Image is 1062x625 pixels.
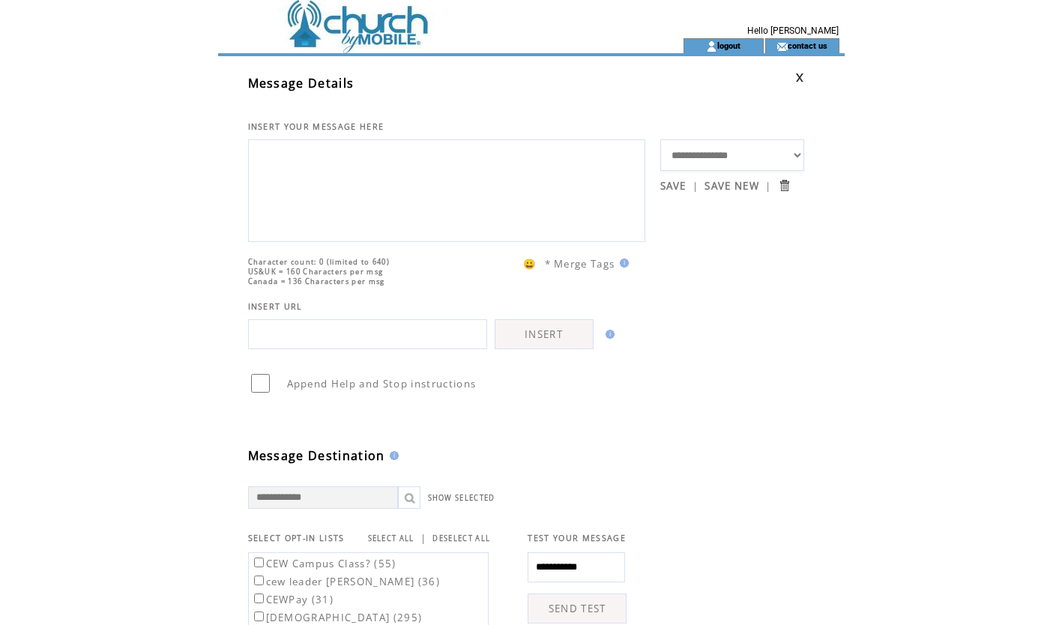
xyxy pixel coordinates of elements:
span: US&UK = 160 Characters per msg [248,267,384,277]
a: SAVE NEW [705,179,759,193]
label: [DEMOGRAPHIC_DATA] (295) [251,611,423,624]
label: CEWPay (31) [251,593,334,606]
input: CEWPay (31) [254,594,264,603]
a: SAVE [660,179,687,193]
a: SELECT ALL [368,534,414,543]
span: Append Help and Stop instructions [287,377,477,390]
span: | [693,179,699,193]
a: contact us [788,40,827,50]
a: SEND TEST [528,594,627,624]
span: Canada = 136 Characters per msg [248,277,385,286]
span: INSERT URL [248,301,303,312]
span: Message Details [248,75,354,91]
input: Submit [777,178,791,193]
a: logout [717,40,740,50]
span: TEST YOUR MESSAGE [528,533,626,543]
input: CEW Campus Class? (55) [254,558,264,567]
span: 😀 [523,257,537,271]
span: Hello [PERSON_NAME] [747,25,839,36]
span: SELECT OPT-IN LISTS [248,533,345,543]
span: | [420,531,426,545]
img: contact_us_icon.gif [776,40,788,52]
span: Character count: 0 (limited to 640) [248,257,390,267]
input: cew leader [PERSON_NAME] (36) [254,576,264,585]
img: account_icon.gif [706,40,717,52]
span: * Merge Tags [545,257,615,271]
a: DESELECT ALL [432,534,490,543]
img: help.gif [615,259,629,268]
label: cew leader [PERSON_NAME] (36) [251,575,441,588]
a: INSERT [495,319,594,349]
img: help.gif [601,330,615,339]
label: CEW Campus Class? (55) [251,557,396,570]
input: [DEMOGRAPHIC_DATA] (295) [254,612,264,621]
span: | [765,179,771,193]
a: SHOW SELECTED [428,493,495,503]
span: INSERT YOUR MESSAGE HERE [248,121,384,132]
span: Message Destination [248,447,385,464]
img: help.gif [385,451,399,460]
